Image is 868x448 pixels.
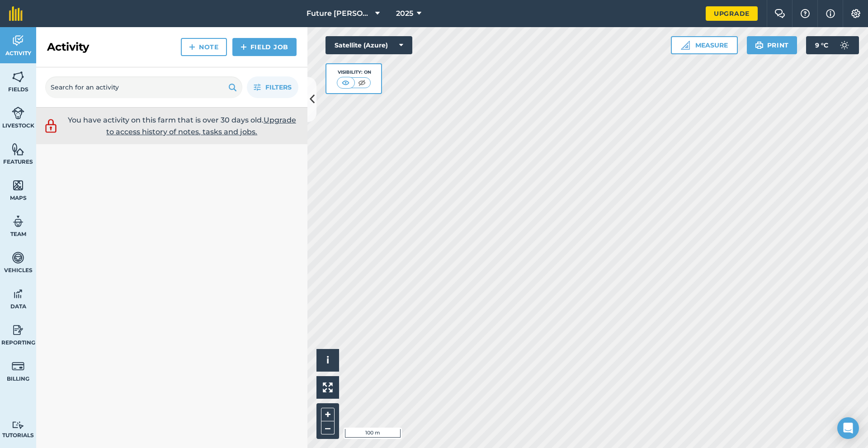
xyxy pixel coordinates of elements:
[826,8,835,19] img: svg+xml;base64,PHN2ZyB4bWxucz0iaHR0cDovL3d3dy53My5vcmcvMjAwMC9zdmciIHdpZHRoPSIxNyIgaGVpZ2h0PSIxNy...
[232,38,297,56] a: Field Job
[12,421,24,429] img: svg+xml;base64,PD94bWwgdmVyc2lvbj0iMS4wIiBlbmNvZGluZz0idXRmLTgiPz4KPCEtLSBHZW5lcmF0b3I6IEFkb2JlIE...
[12,359,24,373] img: svg+xml;base64,PD94bWwgdmVyc2lvbj0iMS4wIiBlbmNvZGluZz0idXRmLTgiPz4KPCEtLSBHZW5lcmF0b3I6IEFkb2JlIE...
[241,42,247,52] img: svg+xml;base64,PHN2ZyB4bWxucz0iaHR0cDovL3d3dy53My5vcmcvMjAwMC9zdmciIHdpZHRoPSIxNCIgaGVpZ2h0PSIyNC...
[12,215,24,228] img: svg+xml;base64,PD94bWwgdmVyc2lvbj0iMS4wIiBlbmNvZGluZz0idXRmLTgiPz4KPCEtLSBHZW5lcmF0b3I6IEFkb2JlIE...
[63,114,301,137] p: You have activity on this farm that is over 30 days old.
[12,287,24,301] img: svg+xml;base64,PD94bWwgdmVyc2lvbj0iMS4wIiBlbmNvZGluZz0idXRmLTgiPz4KPCEtLSBHZW5lcmF0b3I6IEFkb2JlIE...
[321,408,335,421] button: +
[835,36,854,54] img: svg+xml;base64,PD94bWwgdmVyc2lvbj0iMS4wIiBlbmNvZGluZz0idXRmLTgiPz4KPCEtLSBHZW5lcmF0b3I6IEFkb2JlIE...
[45,76,242,98] input: Search for an activity
[706,6,758,21] a: Upgrade
[321,421,335,434] button: –
[806,36,859,54] button: 9 °C
[307,8,372,19] span: Future [PERSON_NAME]'s Run
[228,82,237,93] img: svg+xml;base64,PHN2ZyB4bWxucz0iaHR0cDovL3d3dy53My5vcmcvMjAwMC9zdmciIHdpZHRoPSIxOSIgaGVpZ2h0PSIyNC...
[12,70,24,84] img: svg+xml;base64,PHN2ZyB4bWxucz0iaHR0cDovL3d3dy53My5vcmcvMjAwMC9zdmciIHdpZHRoPSI1NiIgaGVpZ2h0PSI2MC...
[800,9,811,18] img: A question mark icon
[316,349,339,372] button: i
[396,8,413,19] span: 2025
[12,106,24,120] img: svg+xml;base64,PD94bWwgdmVyc2lvbj0iMS4wIiBlbmNvZGluZz0idXRmLTgiPz4KPCEtLSBHZW5lcmF0b3I6IEFkb2JlIE...
[356,78,368,87] img: svg+xml;base64,PHN2ZyB4bWxucz0iaHR0cDovL3d3dy53My5vcmcvMjAwMC9zdmciIHdpZHRoPSI1MCIgaGVpZ2h0PSI0MC...
[106,116,296,136] a: Upgrade to access history of notes, tasks and jobs.
[774,9,785,18] img: Two speech bubbles overlapping with the left bubble in the forefront
[12,142,24,156] img: svg+xml;base64,PHN2ZyB4bWxucz0iaHR0cDovL3d3dy53My5vcmcvMjAwMC9zdmciIHdpZHRoPSI1NiIgaGVpZ2h0PSI2MC...
[837,417,859,439] div: Open Intercom Messenger
[671,36,738,54] button: Measure
[189,42,195,52] img: svg+xml;base64,PHN2ZyB4bWxucz0iaHR0cDovL3d3dy53My5vcmcvMjAwMC9zdmciIHdpZHRoPSIxNCIgaGVpZ2h0PSIyNC...
[755,40,764,51] img: svg+xml;base64,PHN2ZyB4bWxucz0iaHR0cDovL3d3dy53My5vcmcvMjAwMC9zdmciIHdpZHRoPSIxOSIgaGVpZ2h0PSIyNC...
[325,36,412,54] button: Satellite (Azure)
[747,36,797,54] button: Print
[181,38,227,56] a: Note
[337,69,371,76] div: Visibility: On
[340,78,351,87] img: svg+xml;base64,PHN2ZyB4bWxucz0iaHR0cDovL3d3dy53My5vcmcvMjAwMC9zdmciIHdpZHRoPSI1MCIgaGVpZ2h0PSI0MC...
[12,323,24,337] img: svg+xml;base64,PD94bWwgdmVyc2lvbj0iMS4wIiBlbmNvZGluZz0idXRmLTgiPz4KPCEtLSBHZW5lcmF0b3I6IEFkb2JlIE...
[681,41,690,50] img: Ruler icon
[247,76,298,98] button: Filters
[12,179,24,192] img: svg+xml;base64,PHN2ZyB4bWxucz0iaHR0cDovL3d3dy53My5vcmcvMjAwMC9zdmciIHdpZHRoPSI1NiIgaGVpZ2h0PSI2MC...
[43,118,59,134] img: svg+xml;base64,PD94bWwgdmVyc2lvbj0iMS4wIiBlbmNvZGluZz0idXRmLTgiPz4KPCEtLSBHZW5lcmF0b3I6IEFkb2JlIE...
[323,382,333,392] img: Four arrows, one pointing top left, one top right, one bottom right and the last bottom left
[265,82,292,92] span: Filters
[815,36,828,54] span: 9 ° C
[47,40,89,54] h2: Activity
[326,354,329,366] span: i
[850,9,861,18] img: A cog icon
[12,34,24,47] img: svg+xml;base64,PD94bWwgdmVyc2lvbj0iMS4wIiBlbmNvZGluZz0idXRmLTgiPz4KPCEtLSBHZW5lcmF0b3I6IEFkb2JlIE...
[12,251,24,264] img: svg+xml;base64,PD94bWwgdmVyc2lvbj0iMS4wIiBlbmNvZGluZz0idXRmLTgiPz4KPCEtLSBHZW5lcmF0b3I6IEFkb2JlIE...
[9,6,23,21] img: fieldmargin Logo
